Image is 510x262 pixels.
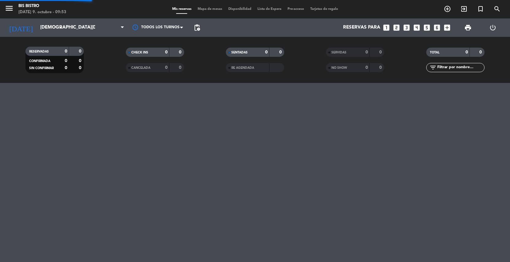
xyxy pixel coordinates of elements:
[343,25,380,30] span: Reservas para
[195,7,225,11] span: Mapa de mesas
[379,65,383,70] strong: 0
[165,50,168,54] strong: 0
[231,66,254,69] span: RE AGENDADA
[423,24,431,32] i: looks_5
[379,50,383,54] strong: 0
[489,24,496,31] i: power_settings_new
[131,66,150,69] span: CANCELADA
[365,65,368,70] strong: 0
[479,50,483,54] strong: 0
[464,24,472,31] span: print
[131,51,148,54] span: CHECK INS
[433,24,441,32] i: looks_6
[331,51,346,54] span: SERVIDAS
[225,7,254,11] span: Disponibilidad
[5,4,14,13] i: menu
[382,24,390,32] i: looks_one
[231,51,248,54] span: SENTADAS
[169,7,195,11] span: Mis reservas
[29,50,49,53] span: RESERVADAS
[279,50,283,54] strong: 0
[179,65,183,70] strong: 0
[460,5,468,13] i: exit_to_app
[18,3,66,9] div: Bis Bistro
[79,49,83,53] strong: 0
[5,21,37,34] i: [DATE]
[5,4,14,15] button: menu
[392,24,400,32] i: looks_two
[57,24,64,31] i: arrow_drop_down
[284,7,307,11] span: Pre-acceso
[466,50,468,54] strong: 0
[254,7,284,11] span: Lista de Espera
[29,60,50,63] span: CONFIRMADA
[437,64,484,71] input: Filtrar por nombre...
[493,5,501,13] i: search
[29,67,54,70] span: SIN CONFIRMAR
[444,5,451,13] i: add_circle_outline
[403,24,411,32] i: looks_3
[65,59,67,63] strong: 0
[193,24,201,31] span: pending_actions
[79,59,83,63] strong: 0
[307,7,341,11] span: Tarjetas de regalo
[79,66,83,70] strong: 0
[65,49,67,53] strong: 0
[265,50,268,54] strong: 0
[430,51,439,54] span: TOTAL
[429,64,437,71] i: filter_list
[179,50,183,54] strong: 0
[365,50,368,54] strong: 0
[443,24,451,32] i: add_box
[413,24,421,32] i: looks_4
[18,9,66,15] div: [DATE] 9. octubre - 09:53
[331,66,347,69] span: NO SHOW
[481,18,506,37] div: LOG OUT
[65,66,67,70] strong: 0
[477,5,484,13] i: turned_in_not
[165,65,168,70] strong: 0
